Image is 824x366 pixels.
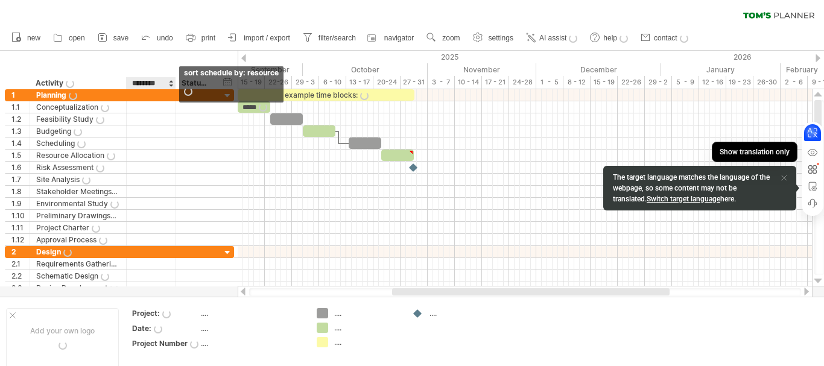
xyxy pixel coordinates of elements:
div: 1.5 [11,150,30,161]
div: Requirements Gathering [36,258,120,270]
div: .... [429,308,495,318]
wpstranslate-tanslation-text: save [113,34,128,42]
div: 2 - 6 [781,76,808,89]
div: Scheduling [36,137,120,149]
div: sort schedule by: resource [179,66,284,103]
div: .... [201,323,302,333]
div: Resource Allocation [36,150,120,161]
div: 1.10 [11,210,30,221]
div: Environmental Study [36,198,120,209]
div: .... [334,308,400,318]
div: 29 - 3 [292,76,319,89]
a: new [8,30,44,46]
div: September 2025 [183,63,303,76]
a: AI assist [523,30,581,46]
div: 1.9 [11,198,30,209]
div: 6 - 10 [319,76,346,89]
div: Design [36,246,120,257]
div: .... [201,338,302,349]
div: Stakeholder Meetings [36,186,120,197]
div: Feasibility Study [36,113,120,125]
wpstranslate-tanslation-text: filter/search [319,34,356,42]
div: Date: [132,323,198,333]
div: October 2025 [303,63,428,76]
wpstranslate-tanslation-text: open [69,34,85,42]
wpstranslate-tanslation-text: settings [489,34,513,42]
div: 1.12 [11,234,30,245]
div: 26-30 [753,76,781,89]
div: example time blocks: [238,89,414,101]
div: Project Number [132,338,198,349]
div: 19 - 23 [726,76,753,89]
div: Site Analysis [36,174,120,185]
a: open [50,30,89,46]
span: contact [654,34,688,42]
div: 1.8 [11,186,30,197]
wpstranslate-tanslation-text: import / export [244,34,290,42]
div: Approval Process [36,234,120,245]
div: 2.2 [11,270,30,282]
div: November 2025 [428,63,536,76]
div: 2.3 [11,282,30,294]
div: 24-28 [509,76,536,89]
wpstranslate-tanslation-text: undo [157,34,173,42]
div: .... [201,308,302,318]
div: Project Charter [36,222,120,233]
div: Design Development [36,282,120,294]
a: zoom [423,30,463,46]
a: navigator [366,30,417,46]
wpstranslate-tanslation-text: zoom [442,34,460,42]
div: 17 - 21 [482,76,509,89]
div: 15 - 19 [591,76,618,89]
div: Planning [36,89,120,101]
div: Budgeting [36,125,120,137]
div: January 2026 [661,63,781,76]
div: 1.11 [11,222,30,233]
span: AI assist [539,34,577,42]
div: 1.7 [11,174,30,185]
a: undo [138,30,177,46]
div: Activity [36,77,119,89]
a: contact [638,30,692,46]
wpstranslate-tanslation-text: print [201,34,215,42]
div: 10 - 14 [455,76,482,89]
div: 8 - 12 [563,76,591,89]
a: print [183,30,219,46]
div: Schematic Design [36,270,120,282]
div: 20-24 [373,76,401,89]
div: 1.2 [11,113,30,125]
div: 1 - 5 [536,76,563,89]
div: 27 - 31 [401,76,428,89]
div: 2.1 [11,258,30,270]
div: Preliminary Drawings [36,210,120,221]
div: Project: [132,308,198,318]
a: settings [470,30,517,46]
div: 12 - 16 [699,76,726,89]
a: filter/search [300,30,360,46]
wpstranslate-tanslation-text: navigator [384,34,414,42]
div: 5 - 9 [672,76,699,89]
div: Risk Assessment [36,162,120,173]
div: 1 [11,89,30,101]
div: December 2025 [536,63,661,76]
div: 22-26 [618,76,645,89]
div: .... [334,337,400,347]
div: 2 [11,246,30,257]
a: import / export [225,30,294,46]
wpstranslate-tanslation-text: new [27,34,40,42]
div: 3 - 7 [428,76,455,89]
div: 1.4 [11,137,30,149]
a: save [95,30,132,46]
div: 1.3 [11,125,30,137]
div: Conceptualization [36,101,120,113]
div: .... [334,323,400,333]
span: help [603,34,628,42]
a: help [587,30,632,46]
div: 29 - 2 [645,76,672,89]
div: 1.1 [11,101,30,113]
div: 13 - 17 [346,76,373,89]
div: 1.6 [11,162,30,173]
